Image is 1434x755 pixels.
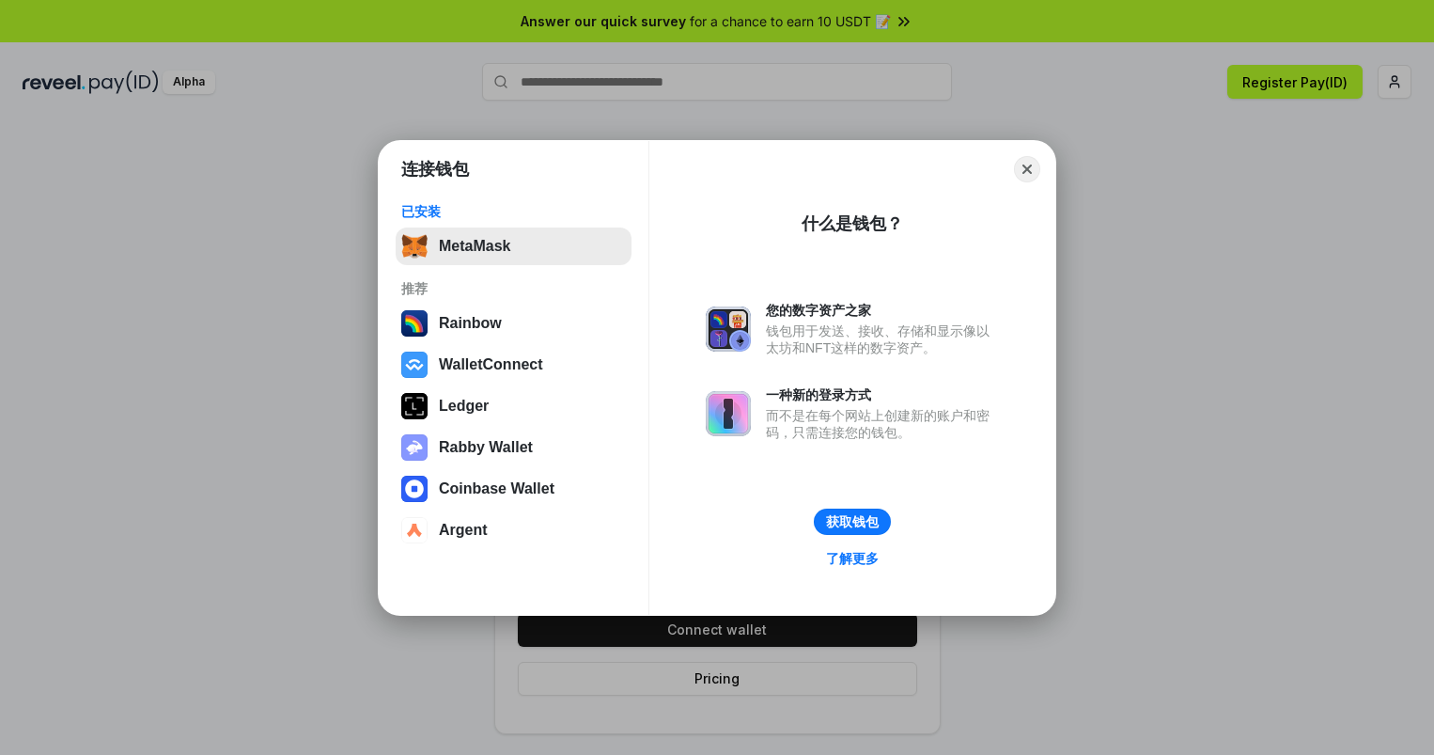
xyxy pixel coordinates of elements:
div: Argent [439,522,488,539]
div: 获取钱包 [826,513,879,530]
button: Ledger [396,387,631,425]
img: svg+xml,%3Csvg%20width%3D%2228%22%20height%3D%2228%22%20viewBox%3D%220%200%2028%2028%22%20fill%3D... [401,517,428,543]
div: 已安装 [401,203,626,220]
img: svg+xml,%3Csvg%20xmlns%3D%22http%3A%2F%2Fwww.w3.org%2F2000%2Fsvg%22%20fill%3D%22none%22%20viewBox... [401,434,428,461]
button: 获取钱包 [814,509,891,535]
div: 而不是在每个网站上创建新的账户和密码，只需连接您的钱包。 [766,407,999,441]
div: 推荐 [401,280,626,297]
h1: 连接钱包 [401,158,469,181]
div: 您的数字资产之家 [766,302,999,319]
button: WalletConnect [396,346,631,384]
div: Rainbow [439,315,502,332]
img: svg+xml,%3Csvg%20width%3D%22120%22%20height%3D%22120%22%20viewBox%3D%220%200%20120%20120%22%20fil... [401,310,428,337]
div: 什么是钱包？ [802,212,903,235]
div: MetaMask [439,238,510,255]
img: svg+xml,%3Csvg%20xmlns%3D%22http%3A%2F%2Fwww.w3.org%2F2000%2Fsvg%22%20fill%3D%22none%22%20viewBox... [706,391,751,436]
div: 一种新的登录方式 [766,386,999,403]
img: svg+xml,%3Csvg%20width%3D%2228%22%20height%3D%2228%22%20viewBox%3D%220%200%2028%2028%22%20fill%3D... [401,352,428,378]
img: svg+xml,%3Csvg%20xmlns%3D%22http%3A%2F%2Fwww.w3.org%2F2000%2Fsvg%22%20fill%3D%22none%22%20viewBox... [706,307,751,352]
div: 钱包用于发送、接收、存储和显示像以太坊和NFT这样的数字资产。 [766,322,999,356]
img: svg+xml,%3Csvg%20fill%3D%22none%22%20height%3D%2233%22%20viewBox%3D%220%200%2035%2033%22%20width%... [401,233,428,260]
img: svg+xml,%3Csvg%20xmlns%3D%22http%3A%2F%2Fwww.w3.org%2F2000%2Fsvg%22%20width%3D%2228%22%20height%3... [401,393,428,419]
div: 了解更多 [826,550,879,567]
button: MetaMask [396,228,631,265]
button: Rainbow [396,305,631,342]
a: 了解更多 [815,546,890,571]
img: svg+xml,%3Csvg%20width%3D%2228%22%20height%3D%2228%22%20viewBox%3D%220%200%2028%2028%22%20fill%3D... [401,476,428,502]
div: WalletConnect [439,356,543,373]
button: Close [1014,156,1040,182]
div: Coinbase Wallet [439,480,554,497]
button: Rabby Wallet [396,429,631,466]
div: Ledger [439,398,489,415]
button: Argent [396,511,631,549]
button: Coinbase Wallet [396,470,631,508]
div: Rabby Wallet [439,439,533,456]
